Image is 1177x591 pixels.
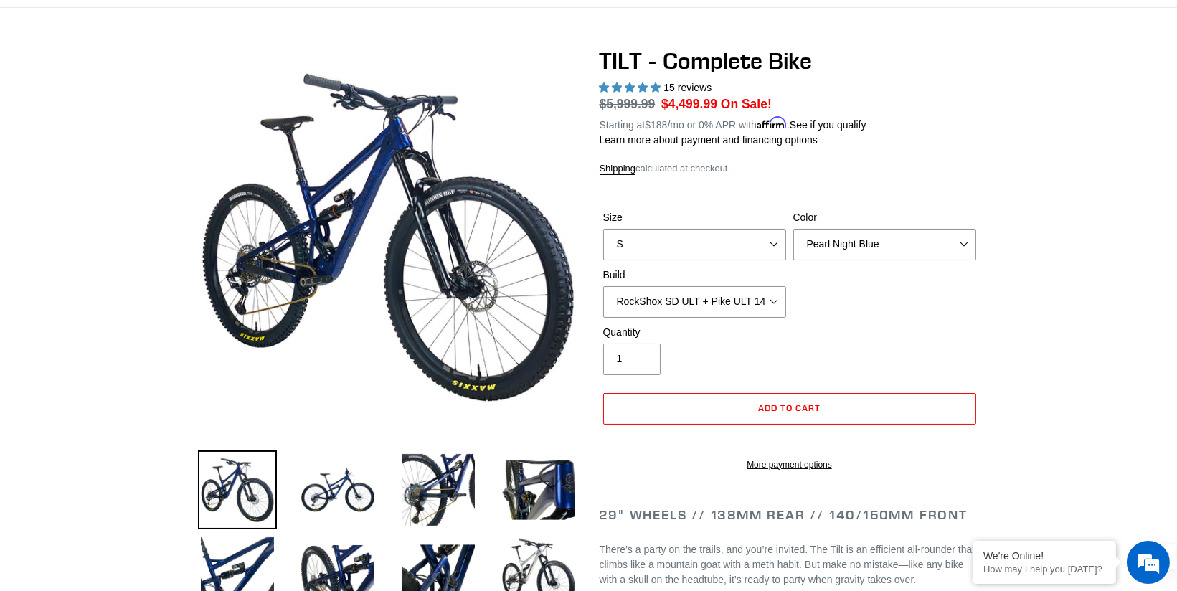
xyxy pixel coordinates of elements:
[603,210,786,225] label: Size
[235,7,270,42] div: Minimize live chat window
[721,95,772,113] span: On Sale!
[198,450,277,529] img: Load image into Gallery viewer, TILT - Complete Bike
[603,325,786,340] label: Quantity
[600,82,664,93] span: 5.00 stars
[600,97,656,111] s: $5,999.99
[499,450,578,529] img: Load image into Gallery viewer, TILT - Complete Bike
[661,97,717,111] span: $4,499.99
[83,181,198,326] span: We're online!
[600,134,818,146] a: Learn more about payment and financing options
[663,82,712,93] span: 15 reviews
[603,458,976,471] a: More payment options
[603,393,976,425] button: Add to cart
[757,117,787,129] span: Affirm
[399,450,478,529] img: Load image into Gallery viewer, TILT - Complete Bike
[600,507,980,523] h2: 29" Wheels // 138mm Rear // 140/150mm Front
[600,47,980,75] h1: TILT - Complete Bike
[645,119,667,131] span: $188
[790,119,866,131] a: See if you qualify - Learn more about Affirm Financing (opens in modal)
[603,268,786,283] label: Build
[600,161,980,176] div: calculated at checkout.
[16,79,37,100] div: Navigation go back
[7,392,273,442] textarea: Type your message and hit 'Enter'
[600,114,866,133] p: Starting at /mo or 0% APR with .
[793,210,976,225] label: Color
[983,564,1105,575] p: How may I help you today?
[96,80,263,99] div: Chat with us now
[758,402,821,413] span: Add to cart
[600,542,980,587] p: There’s a party on the trails, and you’re invited. The Tilt is an efficient all-rounder that clim...
[983,550,1105,562] div: We're Online!
[298,450,377,529] img: Load image into Gallery viewer, TILT - Complete Bike
[46,72,82,108] img: d_696896380_company_1647369064580_696896380
[600,163,636,175] a: Shipping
